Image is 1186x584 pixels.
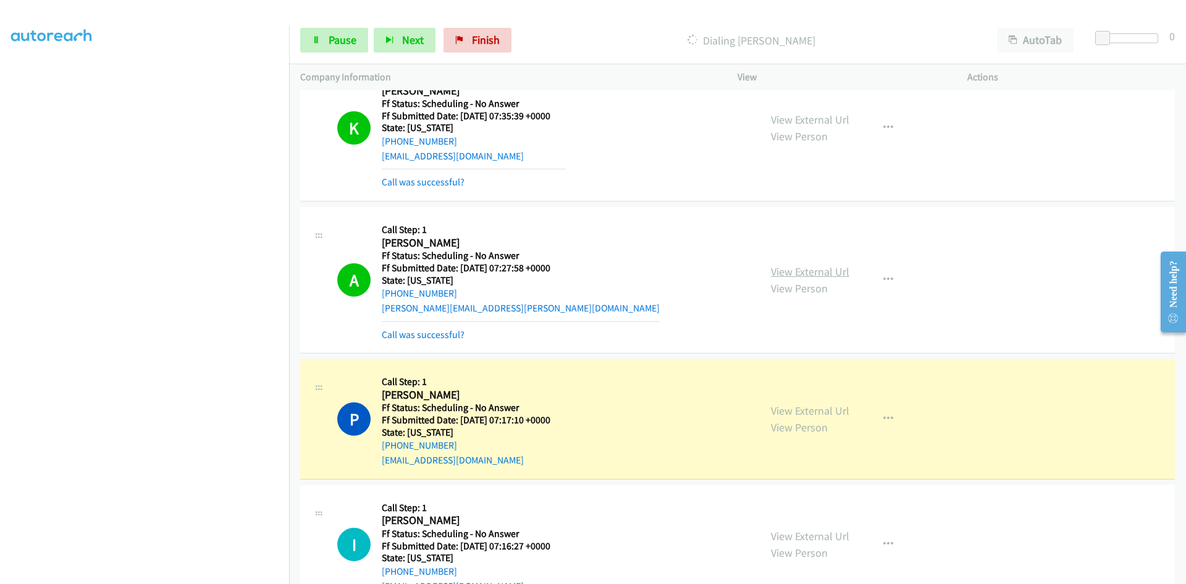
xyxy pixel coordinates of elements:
[1169,28,1175,44] div: 0
[771,264,849,279] a: View External Url
[997,28,1074,53] button: AutoTab
[1150,243,1186,341] iframe: Resource Center
[382,98,566,110] h5: Ff Status: Scheduling - No Answer
[329,33,356,47] span: Pause
[382,376,566,388] h5: Call Step: 1
[382,287,457,299] a: [PHONE_NUMBER]
[771,420,828,434] a: View Person
[382,274,660,287] h5: State: [US_STATE]
[1101,33,1158,43] div: Delay between calls (in seconds)
[382,302,660,314] a: [PERSON_NAME][EMAIL_ADDRESS][PERSON_NAME][DOMAIN_NAME]
[382,439,457,451] a: [PHONE_NUMBER]
[382,329,465,341] a: Call was successful?
[382,250,660,262] h5: Ff Status: Scheduling - No Answer
[382,502,566,514] h5: Call Step: 1
[771,546,828,560] a: View Person
[382,552,566,564] h5: State: [US_STATE]
[337,528,371,561] h1: I
[771,404,849,418] a: View External Url
[382,122,566,134] h5: State: [US_STATE]
[967,70,1175,85] p: Actions
[771,281,828,295] a: View Person
[382,388,566,402] h2: [PERSON_NAME]
[771,112,849,127] a: View External Url
[300,70,715,85] p: Company Information
[528,32,975,49] p: Dialing [PERSON_NAME]
[382,414,566,426] h5: Ff Submitted Date: [DATE] 07:17:10 +0000
[771,529,849,543] a: View External Url
[382,84,566,98] h2: [PERSON_NAME]
[382,262,660,274] h5: Ff Submitted Date: [DATE] 07:27:58 +0000
[382,110,566,122] h5: Ff Submitted Date: [DATE] 07:35:39 +0000
[374,28,435,53] button: Next
[382,528,566,540] h5: Ff Status: Scheduling - No Answer
[382,150,524,162] a: [EMAIL_ADDRESS][DOMAIN_NAME]
[337,263,371,297] h1: A
[382,514,566,528] h2: [PERSON_NAME]
[300,28,368,53] a: Pause
[402,33,424,47] span: Next
[382,224,660,236] h5: Call Step: 1
[771,129,828,143] a: View Person
[472,33,500,47] span: Finish
[337,111,371,145] h1: K
[738,70,945,85] p: View
[382,135,457,147] a: [PHONE_NUMBER]
[382,426,566,439] h5: State: [US_STATE]
[382,540,566,552] h5: Ff Submitted Date: [DATE] 07:16:27 +0000
[337,402,371,436] h1: P
[382,236,566,250] h2: [PERSON_NAME]
[382,454,524,466] a: [EMAIL_ADDRESS][DOMAIN_NAME]
[444,28,511,53] a: Finish
[382,402,566,414] h5: Ff Status: Scheduling - No Answer
[337,528,371,561] div: The call is yet to be attempted
[382,565,457,577] a: [PHONE_NUMBER]
[382,176,465,188] a: Call was successful?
